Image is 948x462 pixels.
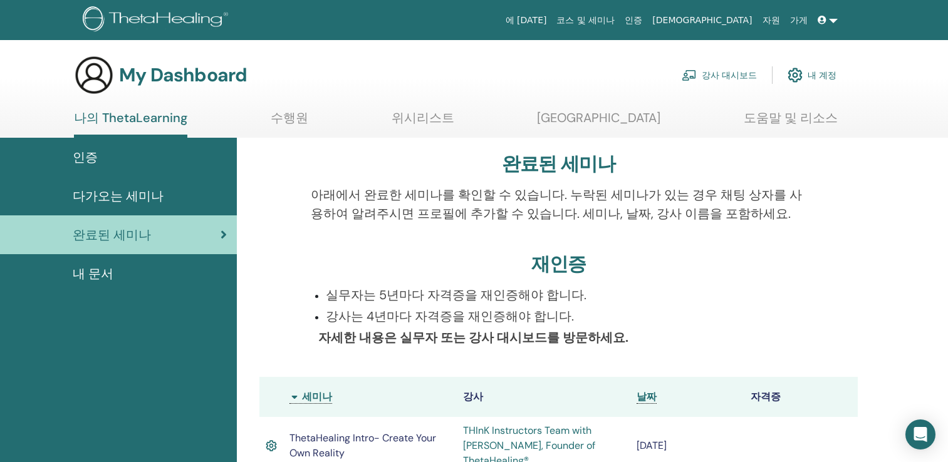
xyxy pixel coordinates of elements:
[311,185,806,223] p: 아래에서 완료한 세미나를 확인할 수 있습니다. 누락된 세미나가 있는 경우 채팅 상자를 사용하여 알려주시면 프로필에 추가할 수 있습니다. 세미나, 날짜, 강사 이름을 포함하세요.
[531,253,586,275] h3: 재인증
[326,285,806,304] p: 실무자는 5년마다 자격증을 재인증해야 합니다.
[73,264,113,283] span: 내 문서
[788,64,803,86] img: cog.svg
[788,61,836,89] a: 내 계정
[73,225,151,244] span: 완료된 세미나
[392,110,454,135] a: 위시리스트
[318,329,628,346] b: 자세한 내용은 실무자 또는 강사 대시보드를 방문하세요.
[637,390,657,403] span: 날짜
[73,148,98,167] span: 인증
[905,419,935,449] div: Open Intercom Messenger
[551,9,620,32] a: 코스 및 세미나
[83,6,232,34] img: logo.png
[502,153,615,175] h3: 완료된 세미나
[119,64,247,86] h3: My Dashboard
[501,9,552,32] a: 에 [DATE]
[266,438,277,454] img: Active Certificate
[620,9,647,32] a: 인증
[637,390,657,404] a: 날짜
[537,110,660,135] a: [GEOGRAPHIC_DATA]
[758,9,785,32] a: 자원
[457,377,630,417] th: 강사
[647,9,757,32] a: [DEMOGRAPHIC_DATA]
[74,110,187,138] a: 나의 ThetaLearning
[271,110,308,135] a: 수행원
[744,110,838,135] a: 도움말 및 리소스
[73,187,164,205] span: 다가오는 세미나
[682,61,757,89] a: 강사 대시보드
[682,69,697,81] img: chalkboard-teacher.svg
[326,307,806,326] p: 강사는 4년마다 자격증을 재인증해야 합니다.
[74,55,114,95] img: generic-user-icon.jpg
[785,9,813,32] a: 가게
[289,431,436,459] span: ThetaHealing Intro- Create Your Own Reality
[744,377,858,417] th: 자격증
